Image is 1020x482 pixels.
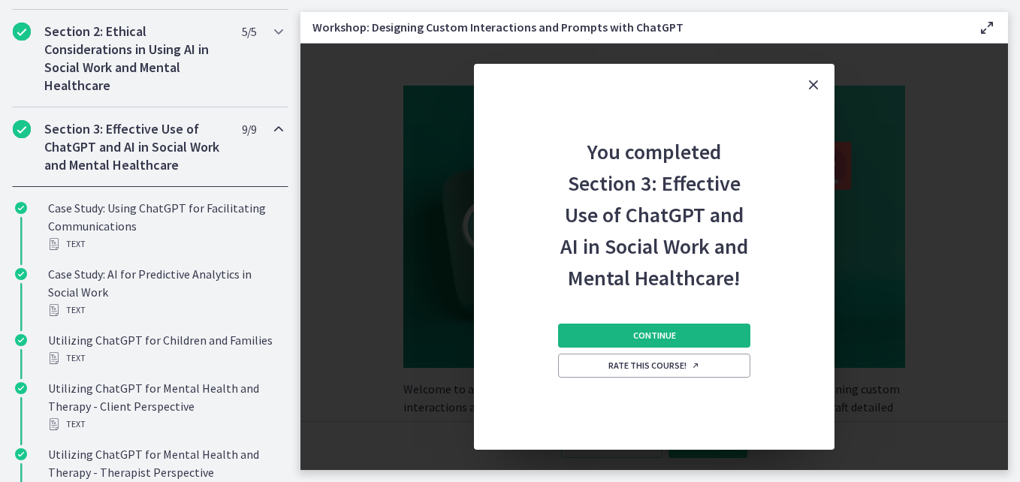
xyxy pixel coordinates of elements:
[15,268,27,280] i: Completed
[633,330,676,342] span: Continue
[558,354,750,378] a: Rate this course! Opens in a new window
[48,265,282,319] div: Case Study: AI for Predictive Analytics in Social Work
[44,120,228,174] h2: Section 3: Effective Use of ChatGPT and AI in Social Work and Mental Healthcare
[555,106,753,294] h2: You completed Section 3: Effective Use of ChatGPT and AI in Social Work and Mental Healthcare!
[48,331,282,367] div: Utilizing ChatGPT for Children and Families
[44,23,228,95] h2: Section 2: Ethical Considerations in Using AI in Social Work and Mental Healthcare
[15,202,27,214] i: Completed
[48,349,282,367] div: Text
[608,360,700,372] span: Rate this course!
[48,199,282,253] div: Case Study: Using ChatGPT for Facilitating Communications
[48,301,282,319] div: Text
[312,18,954,36] h3: Workshop: Designing Custom Interactions and Prompts with ChatGPT
[48,235,282,253] div: Text
[13,120,31,138] i: Completed
[558,324,750,348] button: Continue
[13,23,31,41] i: Completed
[15,448,27,460] i: Completed
[15,382,27,394] i: Completed
[242,23,256,41] span: 5 / 5
[792,64,834,106] button: Close
[242,120,256,138] span: 9 / 9
[691,361,700,370] i: Opens in a new window
[48,379,282,433] div: Utilizing ChatGPT for Mental Health and Therapy - Client Perspective
[15,334,27,346] i: Completed
[48,415,282,433] div: Text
